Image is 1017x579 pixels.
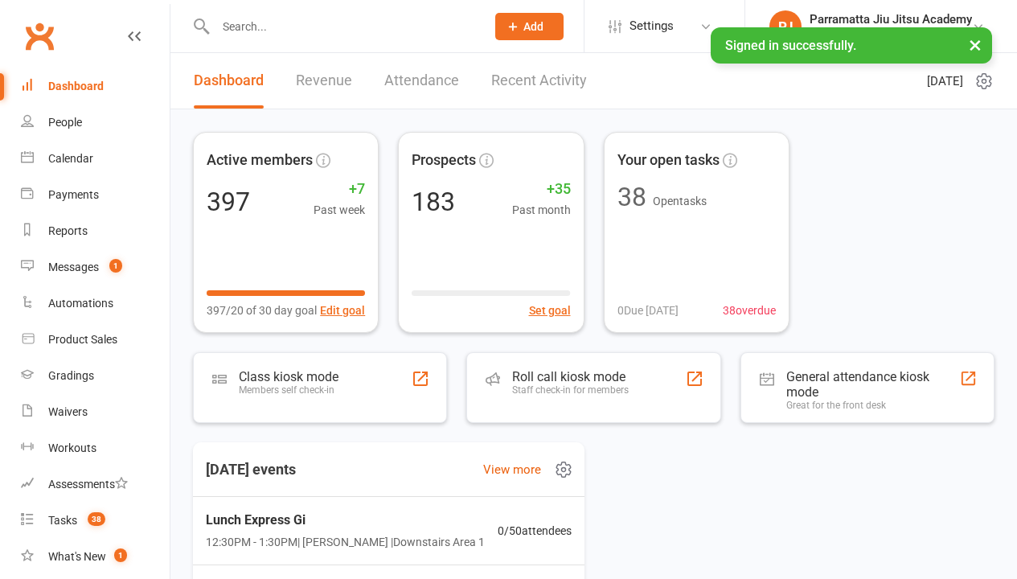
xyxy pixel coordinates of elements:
span: 1 [109,259,122,273]
div: Reports [48,224,88,237]
button: Add [495,13,564,40]
a: Assessments [21,466,170,503]
a: What's New1 [21,539,170,575]
a: View more [483,460,541,479]
div: Gradings [48,369,94,382]
input: Search... [211,15,474,38]
a: Dashboard [21,68,170,105]
div: 183 [412,189,455,215]
span: Open tasks [653,195,707,207]
a: Tasks 38 [21,503,170,539]
a: People [21,105,170,141]
a: Payments [21,177,170,213]
a: Product Sales [21,322,170,358]
span: Active members [207,149,313,172]
div: What's New [48,550,106,563]
a: Calendar [21,141,170,177]
div: Automations [48,297,113,310]
div: Roll call kiosk mode [512,369,629,384]
div: Product Sales [48,333,117,346]
a: Dashboard [194,53,264,109]
div: Workouts [48,441,96,454]
span: 38 overdue [723,302,776,319]
span: 38 [88,512,105,526]
span: Prospects [412,149,476,172]
span: 12:30PM - 1:30PM | [PERSON_NAME] | Downstairs Area 1 [206,533,485,551]
a: Automations [21,285,170,322]
div: People [48,116,82,129]
span: 397/20 of 30 day goal [207,302,317,319]
div: PJ [769,10,802,43]
span: Settings [629,8,674,44]
button: × [961,27,990,62]
a: Waivers [21,394,170,430]
div: Dashboard [48,80,104,92]
span: [DATE] [927,72,963,91]
a: Workouts [21,430,170,466]
span: Your open tasks [617,149,720,172]
span: 1 [114,548,127,562]
button: Set goal [529,302,571,319]
div: Messages [48,261,99,273]
a: Messages 1 [21,249,170,285]
a: Gradings [21,358,170,394]
div: Calendar [48,152,93,165]
a: Revenue [296,53,352,109]
span: Past month [512,201,571,219]
span: 0 Due [DATE] [617,302,679,319]
a: Attendance [384,53,459,109]
span: Add [523,20,543,33]
div: Parramatta Jiu Jitsu Academy [810,27,972,41]
span: +35 [512,178,571,201]
a: Recent Activity [491,53,587,109]
div: Tasks [48,514,77,527]
div: Waivers [48,405,88,418]
div: 397 [207,189,250,215]
div: Great for the front desk [786,400,959,411]
a: Reports [21,213,170,249]
span: Past week [314,201,365,219]
div: Members self check-in [239,384,338,396]
span: +7 [314,178,365,201]
div: Staff check-in for members [512,384,629,396]
h3: [DATE] events [193,455,309,484]
span: Signed in successfully. [725,38,856,53]
div: Assessments [48,478,128,491]
div: Class kiosk mode [239,369,338,384]
span: 0 / 50 attendees [498,522,572,540]
div: General attendance kiosk mode [786,369,959,400]
div: Parramatta Jiu Jitsu Academy [810,12,972,27]
span: Lunch Express Gi [206,510,485,531]
a: Clubworx [19,16,59,56]
div: 38 [617,184,646,210]
button: Edit goal [320,302,365,319]
div: Payments [48,188,99,201]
